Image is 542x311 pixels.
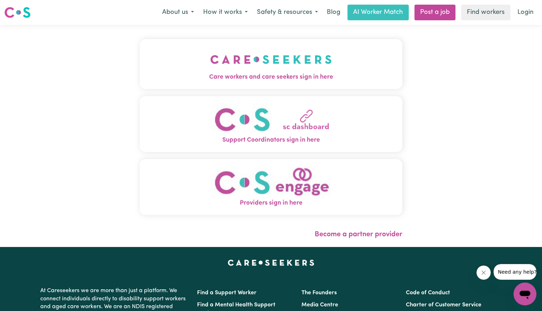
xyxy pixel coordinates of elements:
a: Code of Conduct [406,290,450,296]
button: Safety & resources [252,5,322,20]
button: How it works [198,5,252,20]
img: Careseekers logo [4,6,31,19]
a: Careseekers home page [228,260,314,265]
a: Find a Support Worker [197,290,257,296]
a: Careseekers logo [4,4,31,21]
span: Support Coordinators sign in here [140,136,402,145]
button: About us [158,5,198,20]
a: Charter of Customer Service [406,302,481,308]
a: Find workers [461,5,510,20]
button: Providers sign in here [140,159,402,215]
a: Post a job [414,5,455,20]
button: Care workers and care seekers sign in here [140,39,402,89]
a: The Founders [301,290,337,296]
button: Support Coordinators sign in here [140,96,402,152]
iframe: Message from company [494,264,536,280]
a: Login [513,5,538,20]
a: AI Worker Match [347,5,409,20]
a: Become a partner provider [315,231,402,238]
iframe: Close message [476,265,491,280]
a: Media Centre [301,302,338,308]
span: Providers sign in here [140,199,402,208]
a: Blog [322,5,345,20]
span: Need any help? [4,5,43,11]
iframe: Button to launch messaging window [513,283,536,305]
span: Care workers and care seekers sign in here [140,73,402,82]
